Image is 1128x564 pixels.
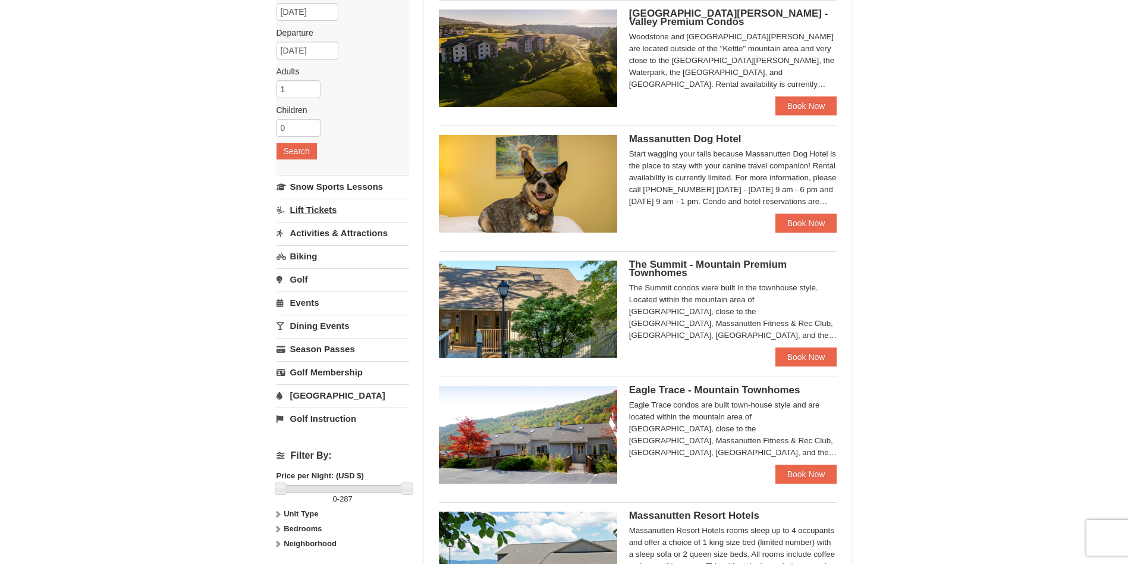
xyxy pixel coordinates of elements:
[629,510,759,521] span: Massanutten Resort Hotels
[276,361,409,383] a: Golf Membership
[276,408,409,430] a: Golf Instruction
[276,384,409,406] a: [GEOGRAPHIC_DATA]
[775,96,837,115] a: Book Now
[439,261,617,358] img: 19219034-1-0eee7e00.jpg
[340,494,353,503] span: 287
[629,8,828,27] span: [GEOGRAPHIC_DATA][PERSON_NAME] - Valley Premium Condos
[284,524,322,533] strong: Bedrooms
[276,176,409,198] a: Snow Sports Lessons
[284,539,337,548] strong: Neighborhood
[775,465,837,484] a: Book Now
[629,384,800,396] span: Eagle Trace - Mountain Townhomes
[439,135,617,233] img: 27428181-5-81c892a3.jpg
[439,386,617,484] img: 19218983-1-9b289e55.jpg
[775,347,837,366] a: Book Now
[629,282,837,341] div: The Summit condos were built in the townhouse style. Located within the mountain area of [GEOGRAP...
[276,268,409,290] a: Golf
[629,399,837,459] div: Eagle Trace condos are built town-house style and are located within the mountain area of [GEOGRA...
[629,259,787,278] span: The Summit - Mountain Premium Townhomes
[629,133,741,145] span: Massanutten Dog Hotel
[276,338,409,360] a: Season Passes
[276,222,409,244] a: Activities & Attractions
[629,31,837,90] div: Woodstone and [GEOGRAPHIC_DATA][PERSON_NAME] are located outside of the "Kettle" mountain area an...
[439,10,617,107] img: 19219041-4-ec11c166.jpg
[276,199,409,221] a: Lift Tickets
[276,471,364,480] strong: Price per Night: (USD $)
[276,143,317,159] button: Search
[276,315,409,337] a: Dining Events
[333,494,337,503] span: 0
[276,292,409,314] a: Events
[276,65,400,77] label: Adults
[775,214,837,233] a: Book Now
[276,104,400,116] label: Children
[284,509,318,518] strong: Unit Type
[276,493,409,505] label: -
[276,27,400,39] label: Departure
[629,148,837,208] div: Start wagging your tails because Massanutten Dog Hotel is the place to stay with your canine trav...
[276,245,409,267] a: Biking
[276,450,409,461] h4: Filter By:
